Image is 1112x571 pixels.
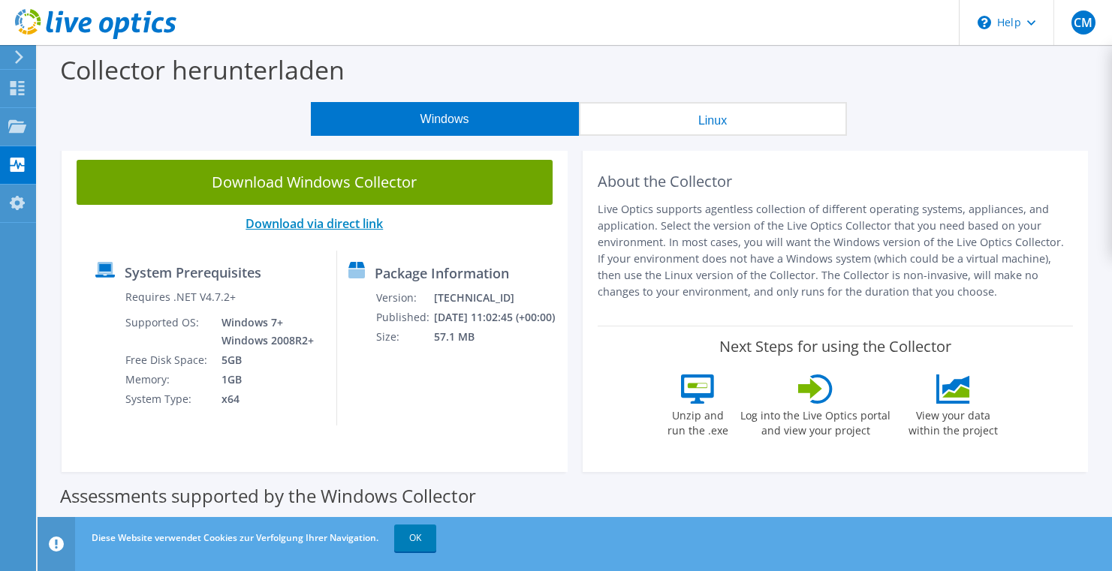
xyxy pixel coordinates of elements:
td: [TECHNICAL_ID] [433,288,561,308]
button: Linux [579,102,847,136]
td: Free Disk Space: [125,350,210,370]
span: Diese Website verwendet Cookies zur Verfolgung Ihrer Navigation. [92,531,378,544]
label: Requires .NET V4.7.2+ [125,290,236,305]
td: Supported OS: [125,313,210,350]
label: System Prerequisites [125,265,261,280]
td: System Type: [125,389,210,409]
a: Download via direct link [246,215,383,232]
td: 1GB [210,370,317,389]
button: Windows [311,102,579,136]
label: View your data within the project [899,404,1007,438]
a: OK [394,524,436,551]
svg: \n [978,16,991,29]
label: Collector herunterladen [60,53,345,87]
p: Live Optics supports agentless collection of different operating systems, appliances, and applica... [598,201,1074,300]
td: x64 [210,389,317,409]
label: Next Steps for using the Collector [719,338,951,356]
span: CM [1071,11,1095,35]
label: Log into the Live Optics portal and view your project [740,404,891,438]
label: Unzip and run the .exe [663,404,732,438]
label: Package Information [375,266,509,281]
a: Download Windows Collector [77,160,553,205]
td: Version: [375,288,432,308]
label: Assessments supported by the Windows Collector [60,488,476,503]
td: 57.1 MB [433,327,561,347]
td: [DATE] 11:02:45 (+00:00) [433,308,561,327]
td: Memory: [125,370,210,389]
td: Published: [375,308,432,327]
h2: About the Collector [598,173,1074,191]
td: 5GB [210,350,317,370]
td: Size: [375,327,432,347]
td: Windows 7+ Windows 2008R2+ [210,313,317,350]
